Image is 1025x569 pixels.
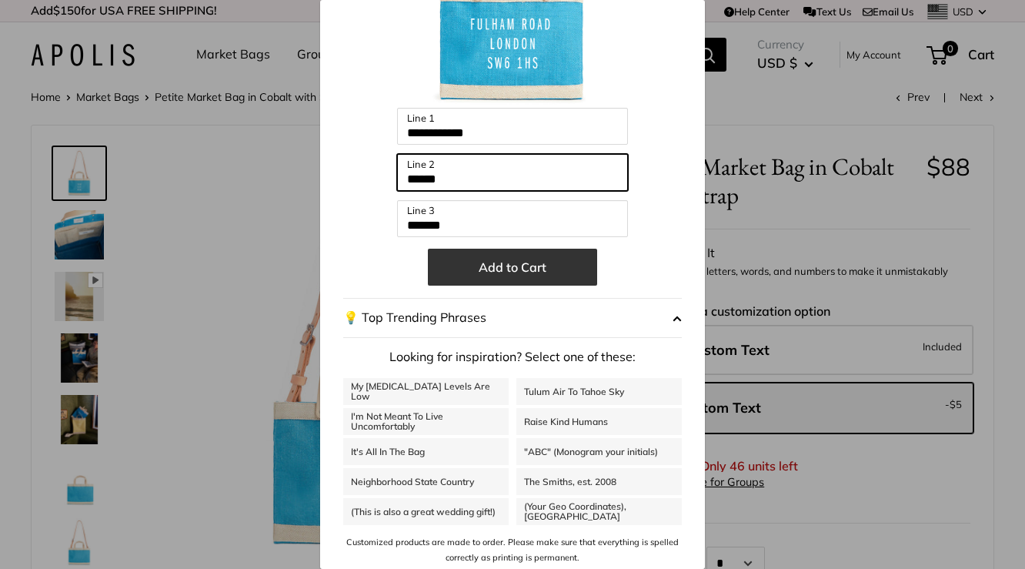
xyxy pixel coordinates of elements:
[516,438,682,465] a: "ABC" (Monogram your initials)
[343,438,509,465] a: It's All In The Bag
[343,346,682,369] p: Looking for inspiration? Select one of these:
[343,498,509,525] a: (This is also a great wedding gift!)
[343,298,682,338] button: 💡 Top Trending Phrases
[343,534,682,566] p: Customized products are made to order. Please make sure that everything is spelled correctly as p...
[516,468,682,495] a: The Smiths, est. 2008
[516,498,682,525] a: (Your Geo Coordinates), [GEOGRAPHIC_DATA]
[516,408,682,435] a: Raise Kind Humans
[516,378,682,405] a: Tulum Air To Tahoe Sky
[343,468,509,495] a: Neighborhood State Country
[343,378,509,405] a: My [MEDICAL_DATA] Levels Are Low
[12,510,165,557] iframe: Sign Up via Text for Offers
[343,408,509,435] a: I'm Not Meant To Live Uncomfortably
[428,249,597,286] button: Add to Cart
